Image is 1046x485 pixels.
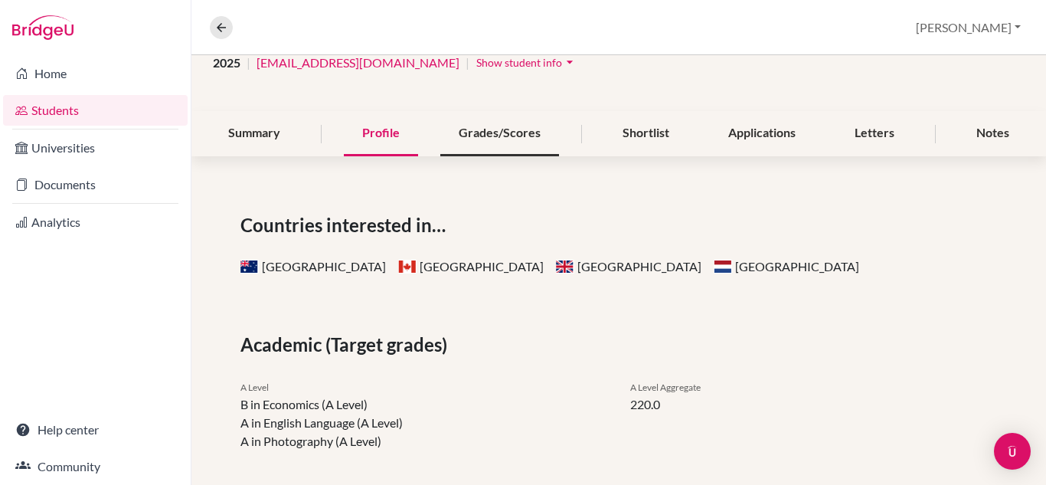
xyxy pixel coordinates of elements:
[240,395,607,414] li: B in Economics (A Level)
[398,259,544,274] span: [GEOGRAPHIC_DATA]
[630,382,701,393] span: A Level Aggregate
[630,395,997,414] li: 220.0
[909,13,1028,42] button: [PERSON_NAME]
[958,111,1028,156] div: Notes
[604,111,688,156] div: Shortlist
[3,95,188,126] a: Students
[240,259,386,274] span: [GEOGRAPHIC_DATA]
[398,260,417,274] span: Canada
[710,111,814,156] div: Applications
[240,432,607,451] li: A in Photography (A Level)
[12,15,74,40] img: Bridge-U
[714,260,732,274] span: Netherlands
[3,169,188,200] a: Documents
[240,382,269,393] span: A Level
[257,54,459,72] a: [EMAIL_ADDRESS][DOMAIN_NAME]
[476,51,578,74] button: Show student infoarrow_drop_down
[210,111,299,156] div: Summary
[3,133,188,163] a: Universities
[344,111,418,156] div: Profile
[556,260,574,274] span: United Kingdom
[562,54,577,70] i: arrow_drop_down
[3,207,188,238] a: Analytics
[247,54,250,72] span: |
[240,260,259,274] span: Australia
[3,415,188,445] a: Help center
[240,331,453,359] span: Academic (Target grades)
[3,58,188,89] a: Home
[714,259,859,274] span: [GEOGRAPHIC_DATA]
[440,111,559,156] div: Grades/Scores
[240,414,607,432] li: A in English Language (A Level)
[3,451,188,482] a: Community
[240,211,452,239] span: Countries interested in…
[466,54,469,72] span: |
[213,54,240,72] span: 2025
[836,111,913,156] div: Letters
[556,259,701,274] span: [GEOGRAPHIC_DATA]
[476,56,562,69] span: Show student info
[994,433,1031,470] div: Open Intercom Messenger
